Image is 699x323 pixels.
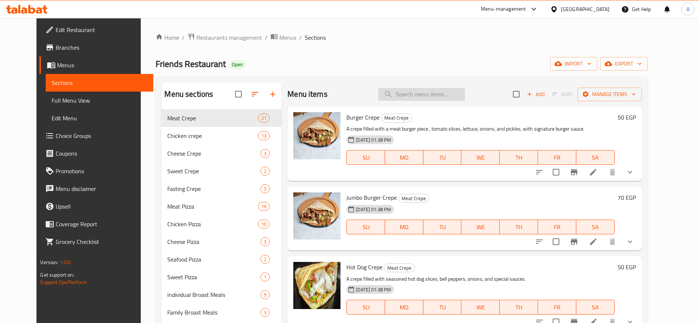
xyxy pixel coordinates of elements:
[353,136,394,143] span: [DATE] 01:38 PM
[258,203,269,210] span: 16
[56,202,147,211] span: Upsell
[39,21,153,39] a: Edit Restaurant
[293,112,340,159] img: Burger Crepe
[56,167,147,175] span: Promotions
[196,33,262,42] span: Restaurants management
[270,33,296,42] a: Menus
[353,286,394,293] span: [DATE] 01:38 PM
[346,274,614,284] p: A crepe filled with seasoned hot dog slices, bell peppers, onions, and special sauces.
[548,164,564,180] span: Select to update
[384,264,415,272] span: Meat Crepe
[39,127,153,145] a: Choice Groups
[39,198,153,215] a: Upsell
[167,202,258,211] div: Meat Pizza
[346,300,385,315] button: SU
[258,220,270,228] div: items
[261,149,270,158] div: items
[261,185,269,192] span: 5
[305,33,326,42] span: Sections
[464,152,497,163] span: WE
[423,150,462,165] button: TU
[161,304,282,321] div: Family Broast Meals3
[161,233,282,251] div: Cheese Pizza3
[39,39,153,56] a: Branches
[161,215,282,233] div: Chicken Pizza10
[258,131,270,140] div: items
[398,194,429,203] div: Meat Crepe
[621,163,639,181] button: show more
[279,33,296,42] span: Menus
[526,90,546,99] span: Add
[161,127,282,145] div: Chicken crepe13
[618,192,636,203] h6: 70 EGP
[258,132,269,139] span: 13
[39,180,153,198] a: Menu disclaimer
[541,302,573,313] span: FR
[548,234,564,249] span: Select to update
[346,124,614,134] p: A crepe filled with a meat burger piece , tomato slices, lettuce, onions, and pickles, with signa...
[464,302,497,313] span: WE
[258,221,269,228] span: 10
[561,5,609,13] div: [GEOGRAPHIC_DATA]
[565,233,583,251] button: Branch-specific-item
[167,308,261,317] span: Family Broast Meals
[56,43,147,52] span: Branches
[261,274,269,281] span: 1
[167,114,258,123] span: Meat Crepe
[426,222,459,233] span: TU
[56,25,147,34] span: Edit Restaurant
[182,33,185,42] li: /
[464,222,497,233] span: WE
[261,184,270,193] div: items
[538,300,576,315] button: FR
[481,5,526,14] div: Menu-management
[39,162,153,180] a: Promotions
[626,237,635,246] svg: Show Choices
[56,184,147,193] span: Menu disclaimer
[346,192,397,203] span: Jumbo Burger Crepe
[56,149,147,158] span: Coupons
[538,220,576,234] button: FR
[346,150,385,165] button: SU
[40,277,87,287] a: Support.OpsPlatform
[167,237,261,246] span: Cheese Pizza
[531,163,548,181] button: sort-choices
[161,268,282,286] div: Sweet Pizza1
[500,300,538,315] button: TH
[258,202,270,211] div: items
[579,222,612,233] span: SA
[261,237,270,246] div: items
[399,194,429,203] span: Meat Crepe
[167,220,258,228] span: Chicken Pizza
[583,90,636,99] span: Manage items
[264,85,282,103] button: Add section
[167,149,261,158] div: Cheese Crepe
[461,220,500,234] button: WE
[46,92,153,109] a: Full Menu View
[52,78,147,87] span: Sections
[155,56,226,72] span: Friends Restaurant
[167,273,261,281] div: Sweet Pizza
[40,270,74,280] span: Get support on:
[261,273,270,281] div: items
[388,302,420,313] span: MO
[261,290,270,299] div: items
[589,237,598,246] a: Edit menu item
[161,198,282,215] div: Meat Pizza16
[258,115,269,122] span: 21
[384,263,415,272] div: Meat Crepe
[231,86,246,102] span: Select all sections
[350,222,382,233] span: SU
[576,220,615,234] button: SA
[161,162,282,180] div: Sweet Crepe2
[188,33,262,42] a: Restaurants management
[261,255,270,264] div: items
[618,112,636,123] h6: 50 EGP
[604,163,621,181] button: delete
[461,300,500,315] button: WE
[353,206,394,213] span: [DATE] 01:38 PM
[46,109,153,127] a: Edit Menu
